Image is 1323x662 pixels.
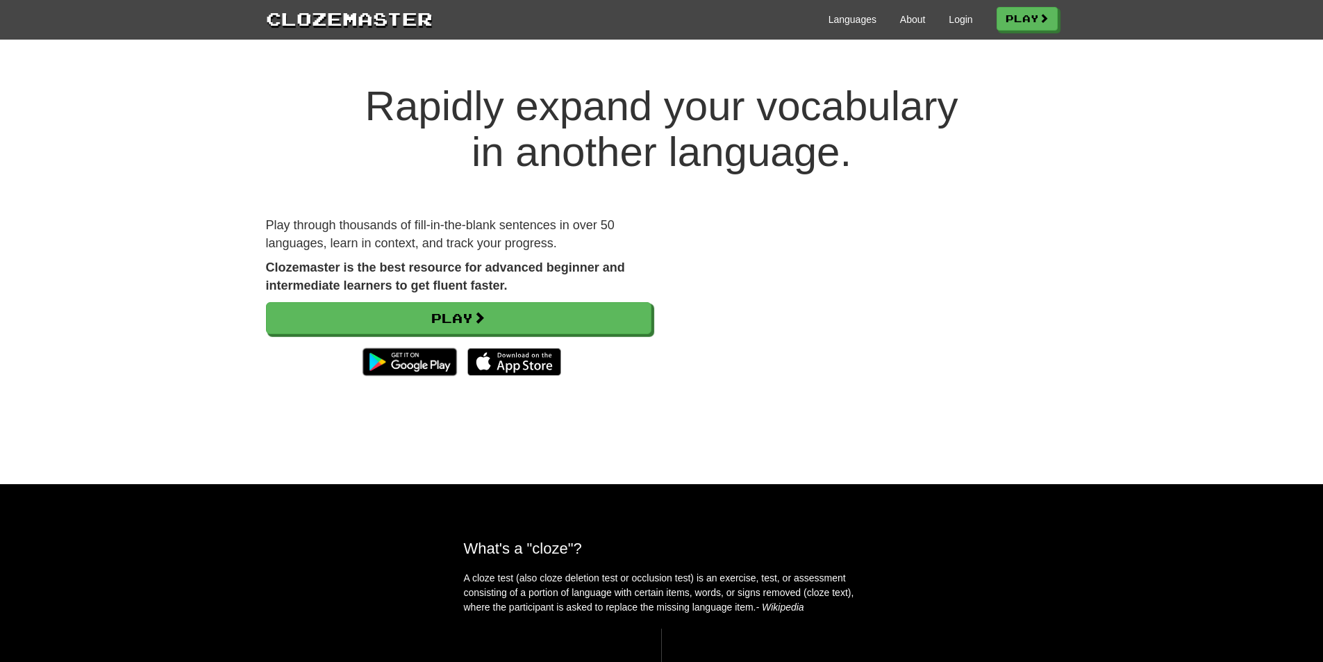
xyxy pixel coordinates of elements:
p: Play through thousands of fill-in-the-blank sentences in over 50 languages, learn in context, and... [266,217,651,252]
img: Get it on Google Play [356,341,463,383]
img: Download_on_the_App_Store_Badge_US-UK_135x40-25178aeef6eb6b83b96f5f2d004eda3bffbb37122de64afbaef7... [467,348,561,376]
a: Languages [829,13,876,26]
a: Login [949,13,972,26]
strong: Clozemaster is the best resource for advanced beginner and intermediate learners to get fluent fa... [266,260,625,292]
p: A cloze test (also cloze deletion test or occlusion test) is an exercise, test, or assessment con... [464,571,860,615]
em: - Wikipedia [756,602,804,613]
a: Play [997,7,1058,31]
a: About [900,13,926,26]
a: Play [266,302,651,334]
a: Clozemaster [266,6,433,31]
h2: What's a "cloze"? [464,540,860,557]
